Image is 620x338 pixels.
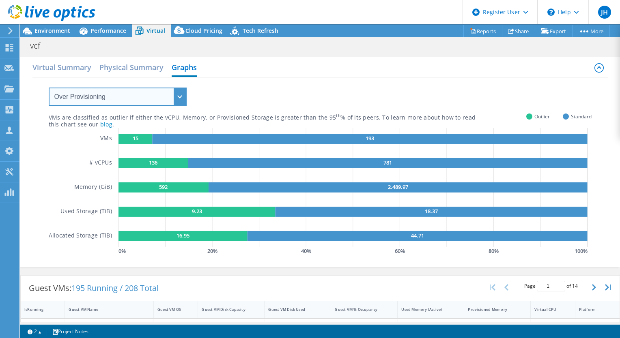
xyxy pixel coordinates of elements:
sup: th [336,113,340,118]
span: Virtual [146,27,165,34]
span: Page of [524,281,578,291]
h5: Memory (GiB) [74,182,112,193]
a: 2 [22,326,47,336]
a: Export [535,25,573,37]
text: 9.23 [192,208,202,215]
h5: # vCPUs [89,158,112,168]
text: 0 % [118,247,126,255]
text: 16.95 [177,232,189,239]
div: Used Memory (Active) [401,307,450,312]
div: Provisioned Memory [468,307,517,312]
a: Share [502,25,535,37]
h5: Allocated Storage (TiB) [49,231,112,241]
text: 40 % [301,247,311,255]
span: JH [598,6,611,19]
text: 136 [149,159,157,166]
a: Reports [463,25,502,37]
h2: Physical Summary [99,59,164,75]
h2: Virtual Summary [32,59,91,75]
a: Project Notes [47,326,94,336]
span: Performance [90,27,126,34]
h1: vcf [26,41,53,50]
a: More [572,25,610,37]
span: Tech Refresh [243,27,278,34]
span: Cloud Pricing [185,27,222,34]
div: Virtual CPU [534,307,561,312]
a: blog [100,120,112,128]
div: Guest VM Disk Capacity [202,307,251,312]
div: Guest VMs: [21,276,167,301]
svg: GaugeChartPercentageAxisTexta [118,247,592,255]
h5: VMs [100,134,112,144]
div: Guest VM Disk Used [268,307,317,312]
svg: \n [547,9,555,16]
div: Guest VM % Occupancy [335,307,384,312]
text: 80 % [489,247,499,255]
div: Platform [579,307,606,312]
text: 592 [159,183,168,190]
span: Standard [571,112,592,121]
span: 195 Running / 208 Total [71,282,159,293]
text: 193 [366,135,374,142]
text: 781 [383,159,392,166]
div: Guest VM OS [157,307,184,312]
div: Guest VM Name [69,307,140,312]
h5: Used Storage (TiB) [60,207,112,217]
span: 14 [572,282,578,289]
div: IsRunning [24,307,51,312]
div: VMs are classified as outlier if either the vCPU, Memory, or Provisioned Storage is greater than ... [49,114,527,122]
span: Environment [34,27,70,34]
text: 2,489.97 [388,183,408,190]
input: jump to page [537,281,565,291]
text: 44.71 [411,232,424,239]
text: 60 % [395,247,405,255]
span: Outlier [534,112,550,121]
text: 20 % [207,247,217,255]
text: 15 [133,135,138,142]
text: 100 % [575,247,588,255]
h2: Graphs [172,59,197,77]
text: 18.37 [425,208,438,215]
